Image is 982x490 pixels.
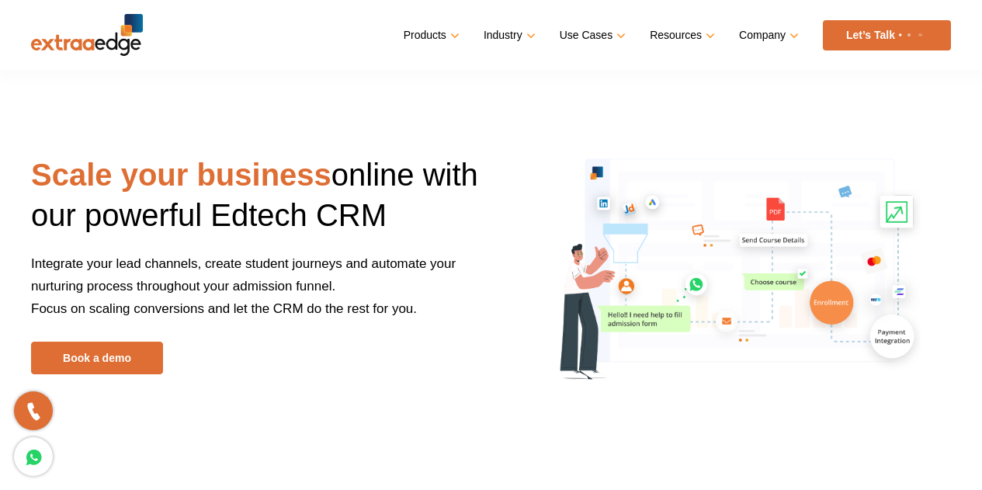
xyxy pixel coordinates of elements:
[536,130,942,400] img: scale-your-business-online-with-edtech-crm
[31,158,331,192] strong: Scale your business
[739,24,796,47] a: Company
[823,20,951,50] a: Let’s Talk
[31,155,480,252] h1: online with our powerful Edtech CRM
[31,342,163,374] a: Book a demo
[650,24,712,47] a: Resources
[31,252,480,342] p: Integrate your lead channels, create student journeys and automate your nurturing process through...
[560,24,623,47] a: Use Cases
[404,24,456,47] a: Products
[484,24,533,47] a: Industry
